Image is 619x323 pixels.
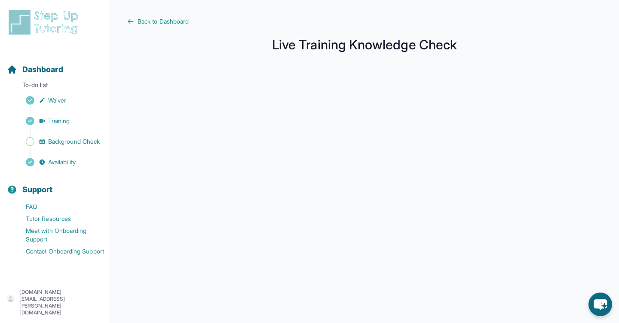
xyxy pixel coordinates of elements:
[3,81,106,93] p: To-do list
[48,137,100,146] span: Background Check
[7,245,110,257] a: Contact Onboarding Support
[3,50,106,79] button: Dashboard
[127,17,602,26] a: Back to Dashboard
[48,96,66,105] span: Waiver
[7,94,110,106] a: Waiver
[7,289,103,316] button: [DOMAIN_NAME][EMAIL_ADDRESS][PERSON_NAME][DOMAIN_NAME]
[3,170,106,199] button: Support
[48,117,70,125] span: Training
[22,184,53,196] span: Support
[7,63,63,75] a: Dashboard
[7,213,110,225] a: Tutor Resources
[127,39,602,50] h1: Live Training Knowledge Check
[48,158,76,166] span: Availability
[588,293,612,316] button: chat-button
[7,156,110,168] a: Availability
[7,9,83,36] img: logo
[7,136,110,148] a: Background Check
[22,63,63,75] span: Dashboard
[7,115,110,127] a: Training
[138,17,189,26] span: Back to Dashboard
[7,201,110,213] a: FAQ
[19,289,103,316] p: [DOMAIN_NAME][EMAIL_ADDRESS][PERSON_NAME][DOMAIN_NAME]
[7,225,110,245] a: Meet with Onboarding Support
